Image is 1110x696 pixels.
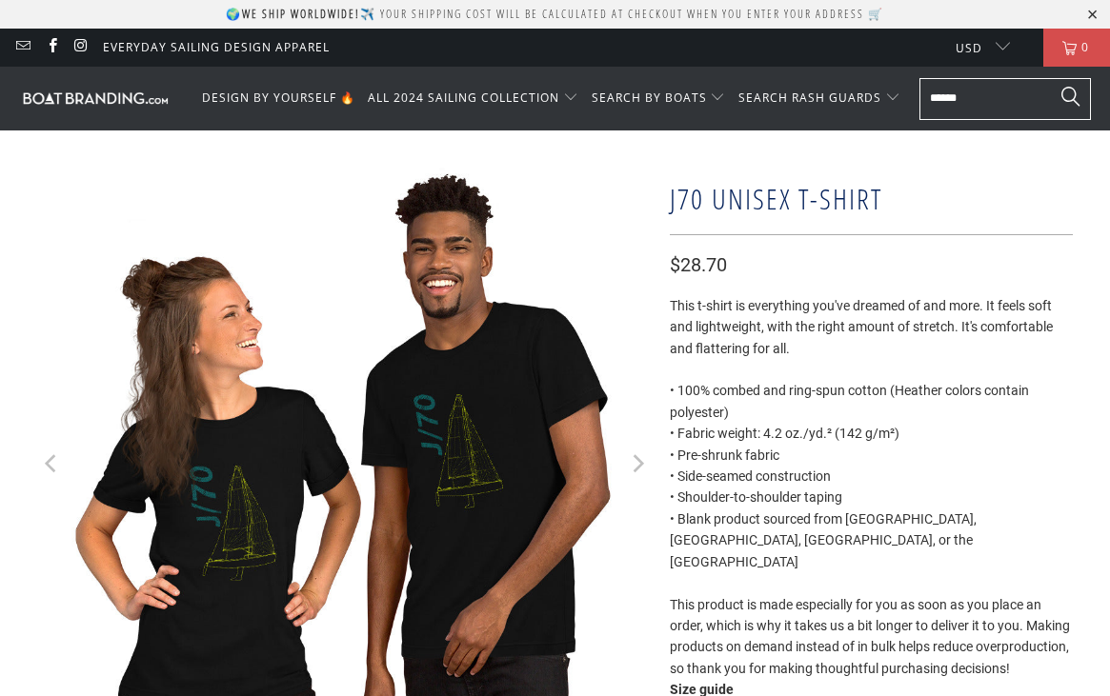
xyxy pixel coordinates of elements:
h1: J70 Unisex t-shirt [670,173,1073,220]
summary: ALL 2024 SAILING COLLECTION [368,76,578,121]
span: SEARCH BY BOATS [592,89,707,106]
span: DESIGN BY YOURSELF 🔥 [202,89,355,106]
span: USD [956,40,982,56]
span: ALL 2024 SAILING COLLECTION [368,89,559,106]
a: 0 [1043,29,1110,67]
strong: We ship worldwide! [242,6,360,22]
a: Boatbranding on Facebook [43,39,59,55]
a: Email Boatbranding [14,39,30,55]
a: Boatbranding on Instagram [72,39,89,55]
a: DESIGN BY YOURSELF 🔥 [202,76,355,121]
summary: SEARCH RASH GUARDS [738,76,900,121]
nav: Translation missing: en.navigation.header.main_nav [202,76,900,121]
span: 0 [1077,29,1094,67]
button: USD [940,29,1010,67]
span: $28.70 [670,253,727,276]
p: 🌍 ✈️ Your shipping cost will be calculated at checkout when you enter your address 🛒 [226,6,884,22]
a: Everyday Sailing Design Apparel [103,37,330,58]
img: Boatbranding [19,89,172,107]
span: SEARCH RASH GUARDS [738,89,881,106]
summary: SEARCH BY BOATS [592,76,726,121]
